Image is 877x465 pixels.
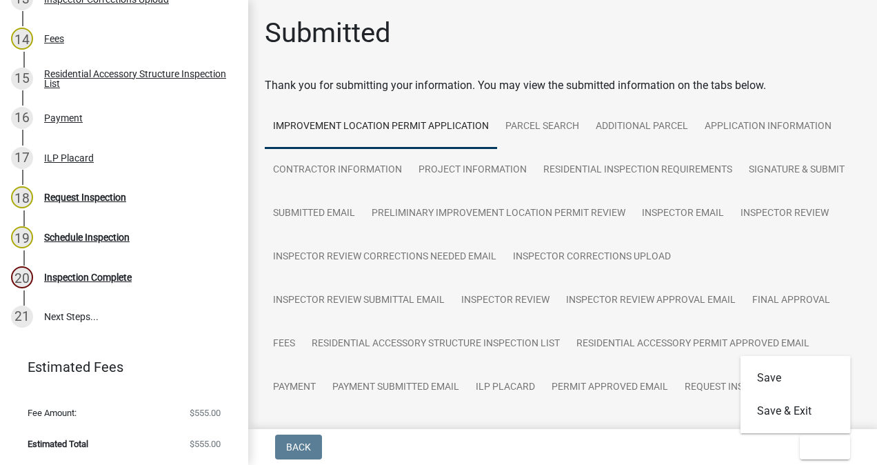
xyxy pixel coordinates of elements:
[190,408,221,417] span: $555.00
[497,105,587,149] a: Parcel search
[587,105,696,149] a: ADDITIONAL PARCEL
[324,366,467,410] a: Payment Submitted Email
[286,442,311,453] span: Back
[701,409,825,453] a: Inspection Complete
[265,322,303,366] a: Fees
[568,322,818,366] a: Residential Accessory Permit Approved Email
[28,439,88,448] span: Estimated Total
[11,28,33,50] div: 14
[265,279,453,323] a: Inspector Review Submittal Email
[505,235,679,279] a: Inspector Corrections Upload
[11,147,33,169] div: 17
[740,362,851,395] button: Save
[363,192,634,236] a: Preliminary Improvement Location Permit Review
[44,34,64,43] div: Fees
[740,395,851,428] button: Save & Exit
[676,366,792,410] a: Request Inspection
[265,409,422,453] a: Requested Inspection Email
[800,435,850,459] button: Exit
[11,353,226,381] a: Estimated Fees
[44,69,226,88] div: Residential Accessory Structure Inspection List
[275,435,322,459] button: Back
[543,366,676,410] a: Permit Approved Email
[732,192,837,236] a: Inspector Review
[740,148,853,192] a: Signature & Submit
[265,17,391,50] h1: Submitted
[11,306,33,328] div: 21
[634,192,732,236] a: Inspector Email
[535,148,740,192] a: Residential Inspection Requirements
[28,408,77,417] span: Fee Amount:
[303,322,568,366] a: Residential Accessory Structure Inspection List
[265,192,363,236] a: Submitted Email
[265,77,860,94] div: Thank you for submitting your information. You may view the submitted information on the tabs below.
[558,279,744,323] a: Inspector Review Approval Email
[422,409,543,453] a: Schedule Inspection
[453,279,558,323] a: Inspector Review
[44,232,130,242] div: Schedule Inspection
[265,235,505,279] a: Inspector Review Corrections Needed Email
[811,442,831,453] span: Exit
[44,192,126,202] div: Request Inspection
[44,113,83,123] div: Payment
[11,266,33,288] div: 20
[190,439,221,448] span: $555.00
[11,107,33,129] div: 16
[467,366,543,410] a: ILP Placard
[744,279,838,323] a: Final Approval
[265,366,324,410] a: Payment
[265,105,497,149] a: Improvement Location Permit Application
[543,409,701,453] a: Scheduled Inspection Email
[265,148,410,192] a: Contractor Information
[696,105,840,149] a: Application Information
[44,273,132,282] div: Inspection Complete
[11,226,33,248] div: 19
[11,186,33,208] div: 18
[11,68,33,90] div: 15
[410,148,535,192] a: Project Information
[44,153,94,163] div: ILP Placard
[740,356,851,433] div: Exit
